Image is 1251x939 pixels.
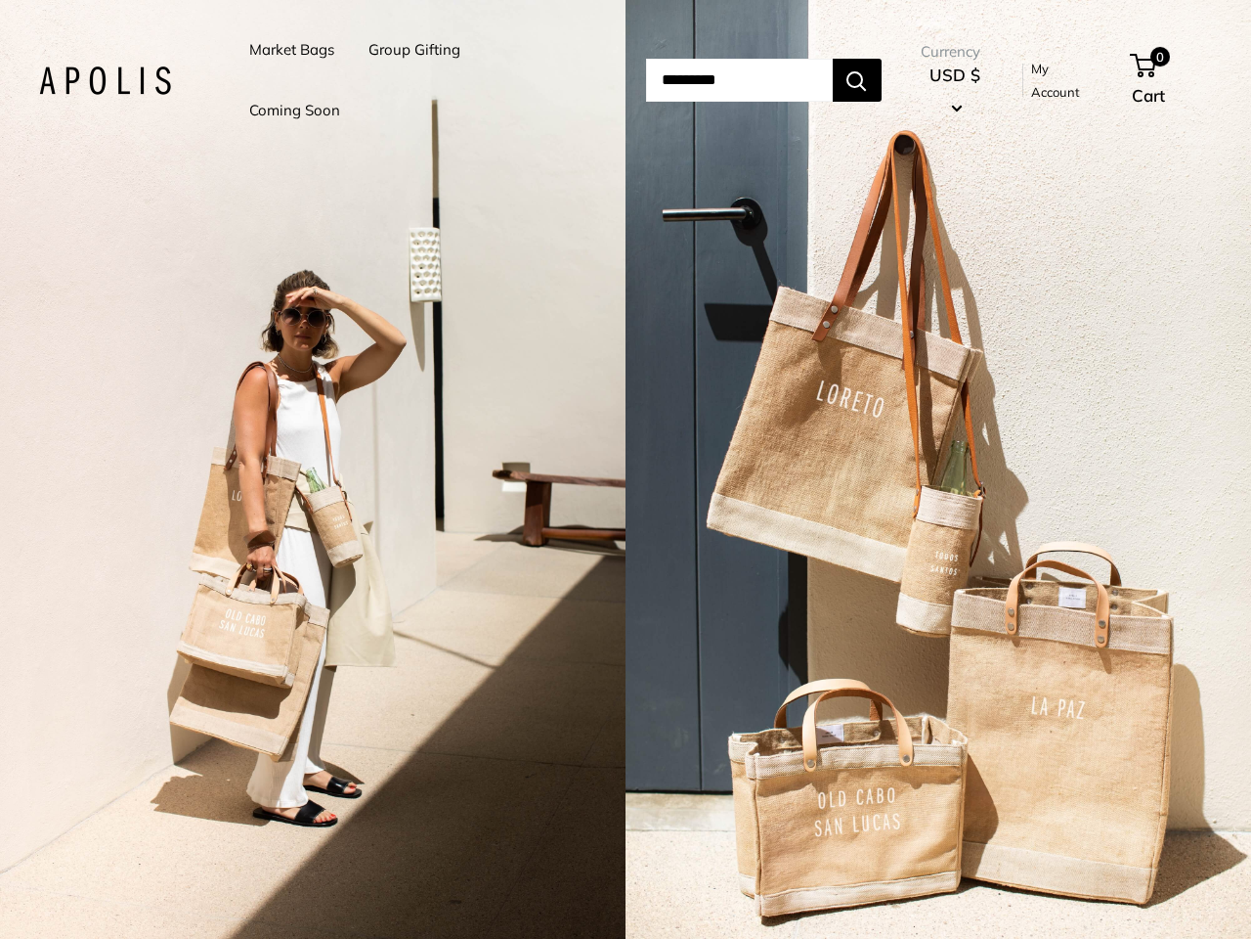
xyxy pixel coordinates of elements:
span: USD $ [929,65,980,85]
a: 0 Cart [1132,49,1212,112]
button: Search [833,59,882,102]
a: Coming Soon [249,97,340,124]
a: My Account [1031,57,1098,105]
img: Apolis [39,67,171,95]
a: Group Gifting [368,36,460,64]
span: 0 [1150,47,1170,67]
span: Cart [1132,85,1165,106]
span: Currency [921,38,989,66]
button: USD $ [921,60,989,122]
input: Search... [646,59,833,102]
a: Market Bags [249,36,334,64]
